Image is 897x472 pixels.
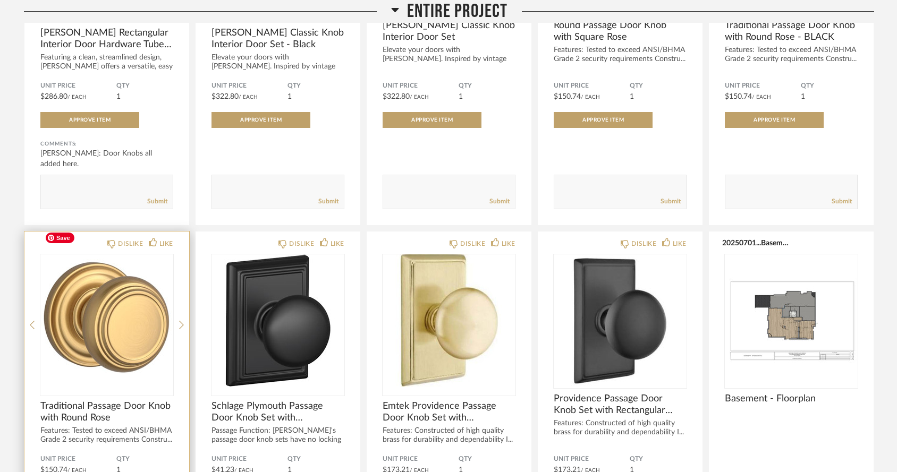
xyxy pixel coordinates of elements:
button: Approve Item [725,112,824,128]
button: Approve Item [383,112,481,128]
span: Approve Item [411,117,453,123]
div: DISLIKE [118,238,143,249]
a: Submit [147,197,167,206]
span: QTY [630,455,687,464]
span: Unit Price [725,82,801,90]
div: Elevate your doors with [PERSON_NAME]. Inspired by vintage designs, the curved backpla... [383,46,515,73]
span: Basement - Floorplan [725,393,858,405]
img: undefined [383,254,515,387]
div: Features: Constructed of high quality brass for durability and dependability I... [554,419,687,437]
span: Schlage Plymouth Passage Door Knob Set with Decorative Addison Trim [211,400,344,424]
div: 0 [40,254,173,387]
div: Features: Tested to exceed ANSI/BHMA Grade 2 security requirements Constru... [40,426,173,444]
div: [PERSON_NAME]: Door Knobs all added here. [40,148,173,169]
button: Approve Item [211,112,310,128]
span: Approve Item [582,117,624,123]
div: LIKE [331,238,344,249]
span: Unit Price [554,455,630,464]
span: $322.80 [211,93,239,100]
span: QTY [459,82,515,90]
span: / Each [581,95,600,100]
a: Submit [489,197,510,206]
span: $322.80 [383,93,410,100]
span: 1 [801,93,805,100]
span: Unit Price [40,82,116,90]
span: QTY [287,82,344,90]
div: Features: Tested to exceed ANSI/BHMA Grade 2 security requirements Constru... [554,46,687,64]
a: Submit [661,197,681,206]
span: / Each [67,95,87,100]
span: [PERSON_NAME] Classic Knob Interior Door Set - Black [211,27,344,50]
img: undefined [40,254,173,387]
button: 20250701...Basement.pdf [722,238,789,247]
span: / Each [752,95,771,100]
span: / Each [410,95,429,100]
span: Unit Price [554,82,630,90]
span: $150.74 [725,93,752,100]
span: Unit Price [383,82,459,90]
span: QTY [801,82,858,90]
span: QTY [630,82,687,90]
div: Comments: [40,139,173,149]
span: Providence Passage Door Knob Set with Rectangular Rose from the Brass Classic Collection [554,393,687,416]
span: 1 [630,93,634,100]
div: LIKE [673,238,687,249]
img: undefined [725,254,858,387]
span: Approve Item [240,117,282,123]
div: DISLIKE [631,238,656,249]
div: LIKE [159,238,173,249]
span: / Each [239,95,258,100]
span: $150.74 [554,93,581,100]
div: 0 [383,254,515,387]
span: 1 [459,93,463,100]
div: 0 [211,254,344,387]
div: LIKE [502,238,515,249]
span: 1 [287,93,292,100]
span: $286.80 [40,93,67,100]
span: Unit Price [40,455,116,464]
a: Submit [318,197,339,206]
span: Emtek Providence Passage Door Knob Set with Rectangular Rose from the Brass Classic Collection - ... [383,400,515,424]
span: Traditional Passage Door Knob with Round Rose - BLACK [725,20,858,43]
span: QTY [459,455,515,464]
span: Traditional Passage Door Knob with Round Rose [40,400,173,424]
div: Featuring a clean, streamlined design, [PERSON_NAME] offers a versatile, easy upgrade ... [40,53,173,80]
div: Elevate your doors with [PERSON_NAME]. Inspired by vintage designs, the curved backpla... [211,53,344,80]
div: Features: Tested to exceed ANSI/BHMA Grade 2 security requirements Constru... [725,46,858,64]
div: Features: Constructed of high quality brass for durability and dependability I... [383,426,515,444]
span: QTY [116,455,173,464]
span: [PERSON_NAME] Rectangular Interior Door Hardware Tube Latch Set With Knob [40,27,173,50]
span: Unit Price [211,82,287,90]
span: Round Passage Door Knob with Square Rose [554,20,687,43]
img: undefined [554,254,687,387]
span: Unit Price [211,455,287,464]
span: Unit Price [383,455,459,464]
button: Approve Item [40,112,139,128]
a: Submit [832,197,852,206]
span: Save [46,233,74,243]
span: Approve Item [69,117,111,123]
span: [PERSON_NAME] Classic Knob Interior Door Set [383,20,515,43]
span: 1 [116,93,121,100]
span: QTY [116,82,173,90]
div: DISLIKE [460,238,485,249]
button: Approve Item [554,112,653,128]
span: Approve Item [754,117,795,123]
span: QTY [287,455,344,464]
div: Passage Function: [PERSON_NAME]'s passage door knob sets have no locking functio... [211,426,344,453]
div: DISLIKE [289,238,314,249]
img: undefined [211,254,344,387]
